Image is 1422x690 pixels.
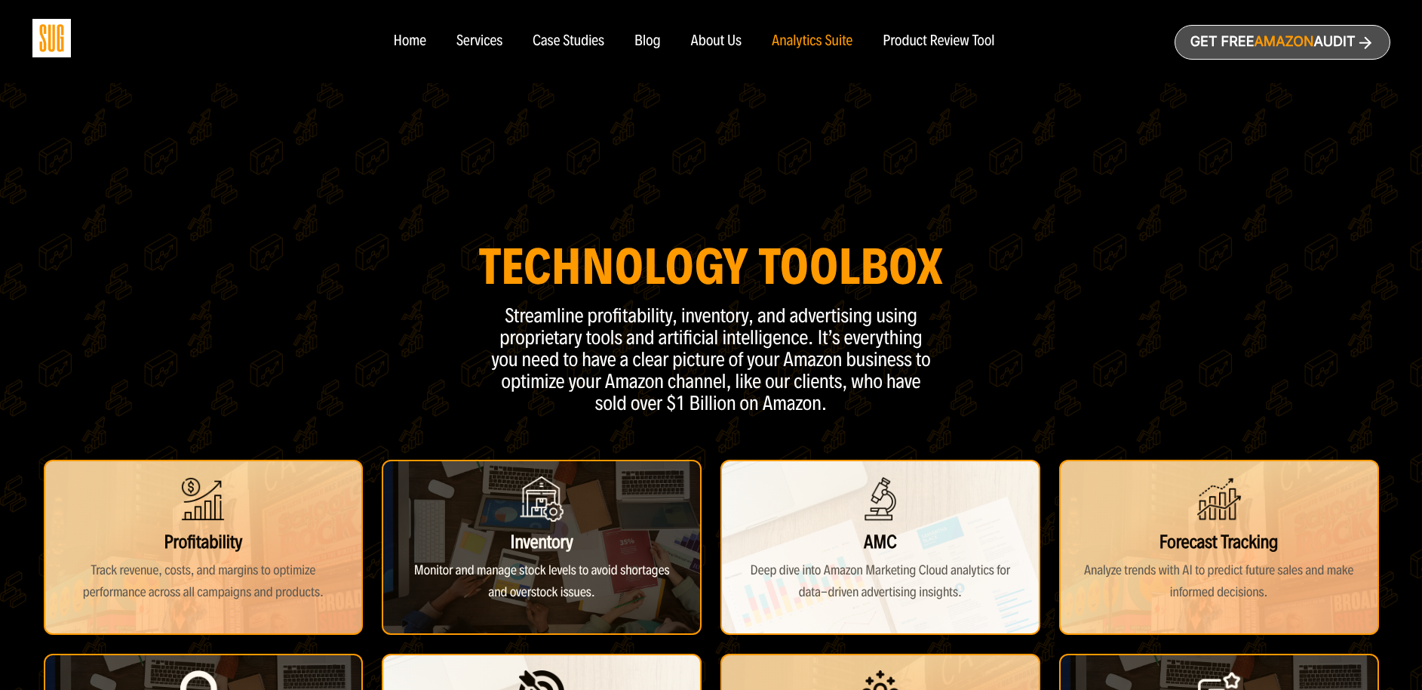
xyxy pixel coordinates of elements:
[456,33,502,50] a: Services
[1254,34,1313,50] span: Amazon
[1175,25,1390,60] a: Get freeAmazonAudit
[479,236,944,297] strong: Technology Toolbox
[393,33,425,50] a: Home
[634,33,661,50] a: Blog
[691,33,742,50] a: About Us
[883,33,994,50] a: Product Review Tool
[772,33,852,50] a: Analytics Suite
[485,305,938,414] p: Streamline profitability, inventory, and advertising using proprietary tools and artificial intel...
[32,19,71,57] img: Sug
[533,33,604,50] a: Case Studies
